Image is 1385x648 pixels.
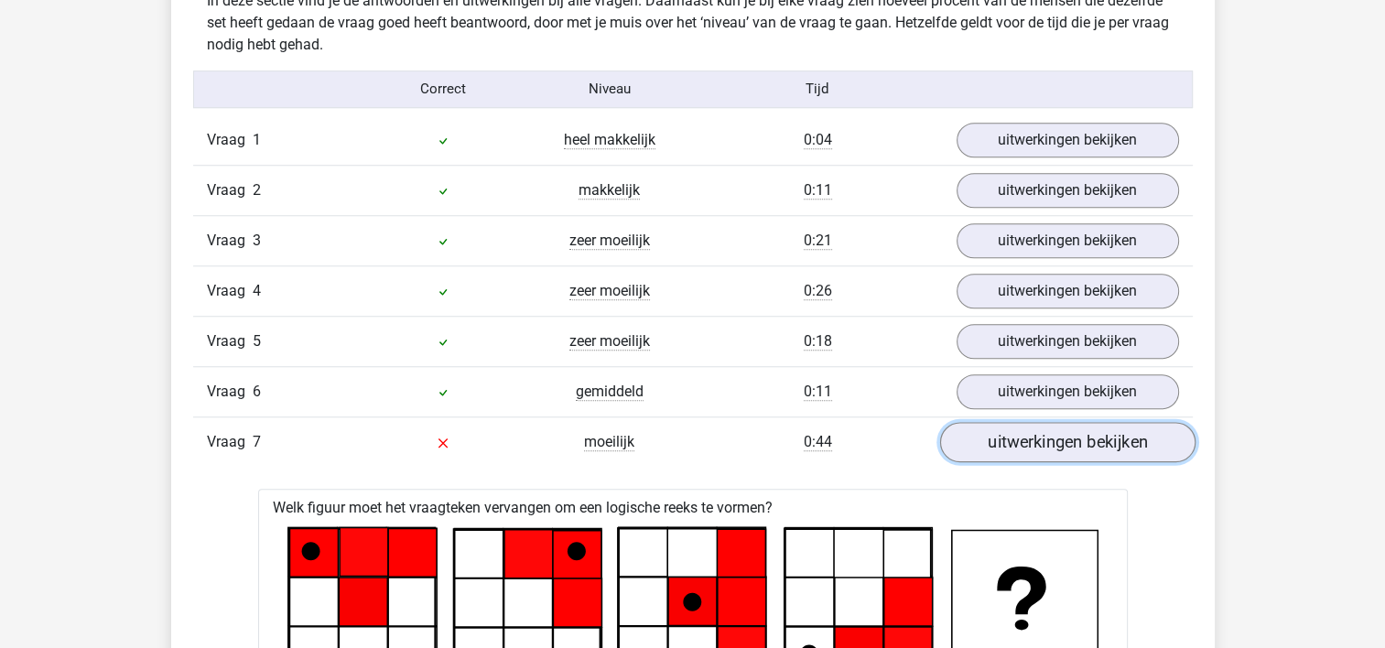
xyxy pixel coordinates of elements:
span: Vraag [207,431,253,453]
span: 0:26 [804,282,832,300]
span: heel makkelijk [564,131,655,149]
span: Vraag [207,381,253,403]
span: gemiddeld [576,383,644,401]
a: uitwerkingen bekijken [957,223,1179,258]
span: Vraag [207,280,253,302]
div: Tijd [692,79,942,100]
span: 6 [253,383,261,400]
span: 0:21 [804,232,832,250]
span: Vraag [207,330,253,352]
span: 2 [253,181,261,199]
span: zeer moeilijk [569,232,650,250]
span: zeer moeilijk [569,282,650,300]
span: 7 [253,433,261,450]
span: zeer moeilijk [569,332,650,351]
span: Vraag [207,179,253,201]
span: 3 [253,232,261,249]
span: Vraag [207,129,253,151]
span: 0:04 [804,131,832,149]
span: 0:18 [804,332,832,351]
a: uitwerkingen bekijken [957,374,1179,409]
span: makkelijk [579,181,640,200]
a: uitwerkingen bekijken [957,123,1179,157]
span: 0:11 [804,383,832,401]
a: uitwerkingen bekijken [957,173,1179,208]
a: uitwerkingen bekijken [939,422,1195,462]
div: Niveau [526,79,693,100]
span: 5 [253,332,261,350]
span: 0:11 [804,181,832,200]
span: 0:44 [804,433,832,451]
a: uitwerkingen bekijken [957,274,1179,308]
span: 4 [253,282,261,299]
span: moeilijk [584,433,634,451]
span: 1 [253,131,261,148]
span: Vraag [207,230,253,252]
div: Correct [360,79,526,100]
a: uitwerkingen bekijken [957,324,1179,359]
